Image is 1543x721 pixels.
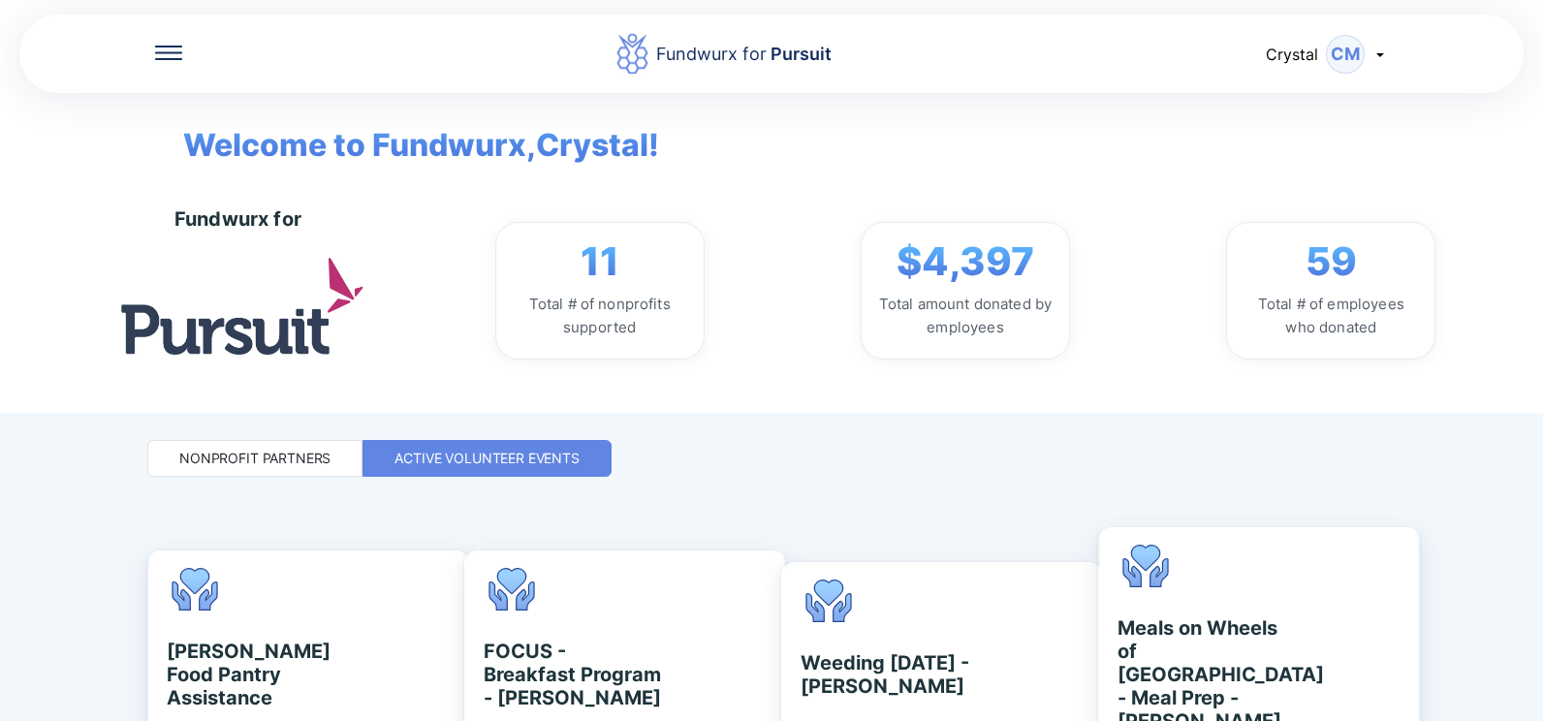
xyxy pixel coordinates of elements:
div: Active Volunteer Events [394,449,580,468]
div: FOCUS - Breakfast Program - [PERSON_NAME] [484,640,661,709]
span: Welcome to Fundwurx, Crystal ! [154,93,659,169]
span: Crystal [1266,45,1318,64]
div: Nonprofit Partners [179,449,331,468]
span: 59 [1306,238,1357,285]
img: logo.jpg [121,258,363,354]
div: Weeding [DATE] - [PERSON_NAME] [801,651,978,698]
span: $4,397 [897,238,1034,285]
span: 11 [581,238,619,285]
div: Total amount donated by employees [877,293,1054,339]
div: [PERSON_NAME] Food Pantry Assistance [167,640,344,709]
div: CM [1326,35,1365,74]
div: Fundwurx for [174,207,301,231]
div: Total # of employees who donated [1243,293,1419,339]
span: Pursuit [767,44,832,64]
div: Total # of nonprofits supported [512,293,688,339]
div: Fundwurx for [656,41,832,68]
